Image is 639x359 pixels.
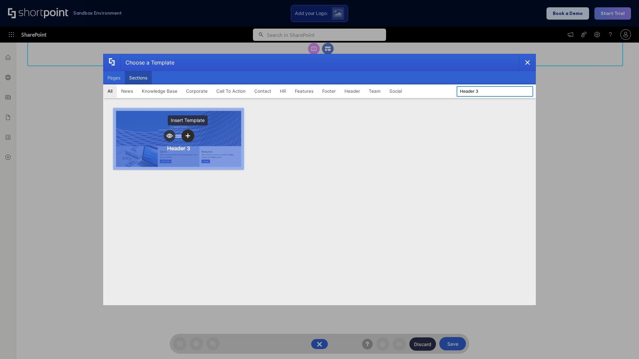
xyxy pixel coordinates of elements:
div: Header 3 [167,145,190,152]
button: Knowledge Base [137,84,182,98]
button: All [103,84,117,98]
button: News [117,84,137,98]
button: Sections [125,71,152,84]
button: Contact [250,84,276,98]
button: HR [276,84,291,98]
div: Choose a Template [120,54,174,71]
button: Social [385,84,406,98]
button: Team [364,84,385,98]
div: template selector [103,54,536,305]
button: Features [291,84,318,98]
button: Corporate [182,84,212,98]
button: Header [340,84,364,98]
button: Pages [103,71,125,84]
iframe: Chat Widget [606,327,639,359]
button: Footer [318,84,340,98]
input: Search [457,86,533,97]
button: Call To Action [212,84,250,98]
